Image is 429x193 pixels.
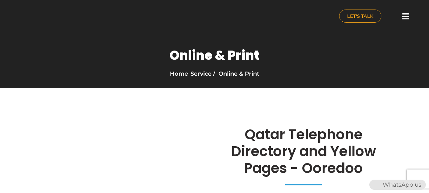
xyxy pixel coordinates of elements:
[347,14,373,18] span: LET'S TALK
[170,48,259,63] h1: Online & Print
[218,126,389,176] h2: Qatar Telephone Directory and Yellow Pages - Ooredoo
[191,69,211,78] li: Service
[170,70,188,77] a: Home
[369,180,426,190] div: WhatsApp us
[3,3,57,31] img: nuance-qatar_logo
[211,69,259,78] li: Online & Print
[369,181,426,188] a: WhatsAppWhatsApp us
[3,3,211,31] a: nuance-qatar_logo
[370,180,380,190] img: WhatsApp
[339,10,381,23] a: LET'S TALK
